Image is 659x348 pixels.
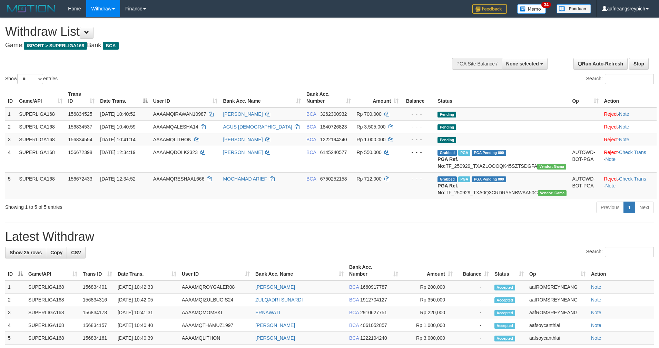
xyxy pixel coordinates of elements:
a: Note [605,156,616,162]
span: Copy 3262300932 to clipboard [320,111,347,117]
span: Rp 3.505.000 [356,124,385,130]
a: [PERSON_NAME] [255,335,295,341]
td: AUTOWD-BOT-PGA [569,146,601,172]
td: 1 [5,280,26,294]
span: Copy [50,250,62,255]
a: Reject [604,176,618,182]
span: AAAAMQDOIIK2323 [153,150,198,155]
td: 156834157 [80,319,115,332]
td: · [601,133,657,146]
span: 156672398 [68,150,92,155]
a: Copy [46,247,67,258]
img: MOTION_logo.png [5,3,58,14]
td: 156834316 [80,294,115,306]
th: Balance: activate to sort column ascending [455,261,492,280]
td: 2 [5,120,16,133]
th: Balance [401,88,435,108]
a: [PERSON_NAME] [255,284,295,290]
span: Copy 6145240577 to clipboard [320,150,347,155]
td: 1 [5,108,16,121]
span: BCA [306,137,316,142]
a: CSV [67,247,86,258]
td: SUPERLIGA168 [26,319,80,332]
td: [DATE] 10:41:31 [115,306,179,319]
span: Rp 550.000 [356,150,381,155]
h1: Latest Withdraw [5,230,654,244]
th: Op: activate to sort column ascending [527,261,588,280]
a: Note [619,111,629,117]
span: BCA [306,111,316,117]
td: AUTOWD-BOT-PGA [569,172,601,199]
td: SUPERLIGA168 [26,306,80,319]
span: Marked by aafsoycanthlai [458,176,470,182]
td: TF_250929_TXA0Q3CRDRY5NBWAA50C [435,172,569,199]
td: SUPERLIGA168 [26,332,80,345]
span: BCA [103,42,118,50]
span: [DATE] 10:41:14 [100,137,135,142]
td: [DATE] 10:42:33 [115,280,179,294]
td: 156834401 [80,280,115,294]
a: Show 25 rows [5,247,46,258]
img: Feedback.jpg [472,4,507,14]
a: Previous [596,202,624,213]
td: SUPERLIGA168 [26,280,80,294]
div: - - - [404,111,432,117]
span: Copy 1912704127 to clipboard [360,297,387,303]
a: [PERSON_NAME] [255,323,295,328]
td: aafROMSREYNEANG [527,280,588,294]
td: AAAAMQTHAMUZ1997 [179,319,253,332]
td: SUPERLIGA168 [16,120,65,133]
h4: Game: Bank: [5,42,432,49]
span: Rp 712.000 [356,176,381,182]
a: [PERSON_NAME] [223,150,263,155]
td: TF_250929_TXAZLOOOQK45SZTSDGFA [435,146,569,172]
th: Action [588,261,654,280]
label: Search: [586,74,654,84]
span: Marked by aafsoycanthlai [458,150,470,156]
a: Note [619,137,629,142]
td: aafROMSREYNEANG [527,294,588,306]
span: Rp 700.000 [356,111,381,117]
th: User ID: activate to sort column ascending [150,88,220,108]
span: AAAAMQRESHAAL666 [153,176,205,182]
b: PGA Ref. No: [437,183,458,195]
td: Rp 200,000 [401,280,455,294]
td: AAAAMQMOMSKI [179,306,253,319]
td: AAAAMQLITHON [179,332,253,345]
span: None selected [506,61,539,66]
a: [PERSON_NAME] [223,111,263,117]
td: - [455,294,492,306]
div: PGA Site Balance / [452,58,502,70]
a: Note [591,323,601,328]
a: Note [591,310,601,315]
th: Bank Acc. Name: activate to sort column ascending [220,88,304,108]
span: BCA [349,323,359,328]
td: SUPERLIGA168 [16,108,65,121]
a: MOCHAMAD ARIEF [223,176,267,182]
td: - [455,332,492,345]
div: Showing 1 to 5 of 5 entries [5,201,269,211]
td: - [455,306,492,319]
td: Rp 350,000 [401,294,455,306]
span: 156834554 [68,137,92,142]
a: AGUS [DEMOGRAPHIC_DATA] [223,124,292,130]
td: [DATE] 10:40:40 [115,319,179,332]
span: PGA Pending [472,176,506,182]
span: [DATE] 10:40:52 [100,111,135,117]
td: 5 [5,332,26,345]
span: [DATE] 12:34:52 [100,176,135,182]
th: Status: activate to sort column ascending [492,261,527,280]
td: aafsoycanthlai [527,332,588,345]
th: Action [601,88,657,108]
span: Copy 1840726823 to clipboard [320,124,347,130]
span: 156834525 [68,111,92,117]
div: - - - [404,136,432,143]
span: 34 [541,2,551,8]
a: Note [605,183,616,188]
a: Note [591,284,601,290]
label: Show entries [5,74,58,84]
span: Grabbed [437,176,457,182]
input: Search: [605,247,654,257]
th: Amount: activate to sort column ascending [354,88,401,108]
th: User ID: activate to sort column ascending [179,261,253,280]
